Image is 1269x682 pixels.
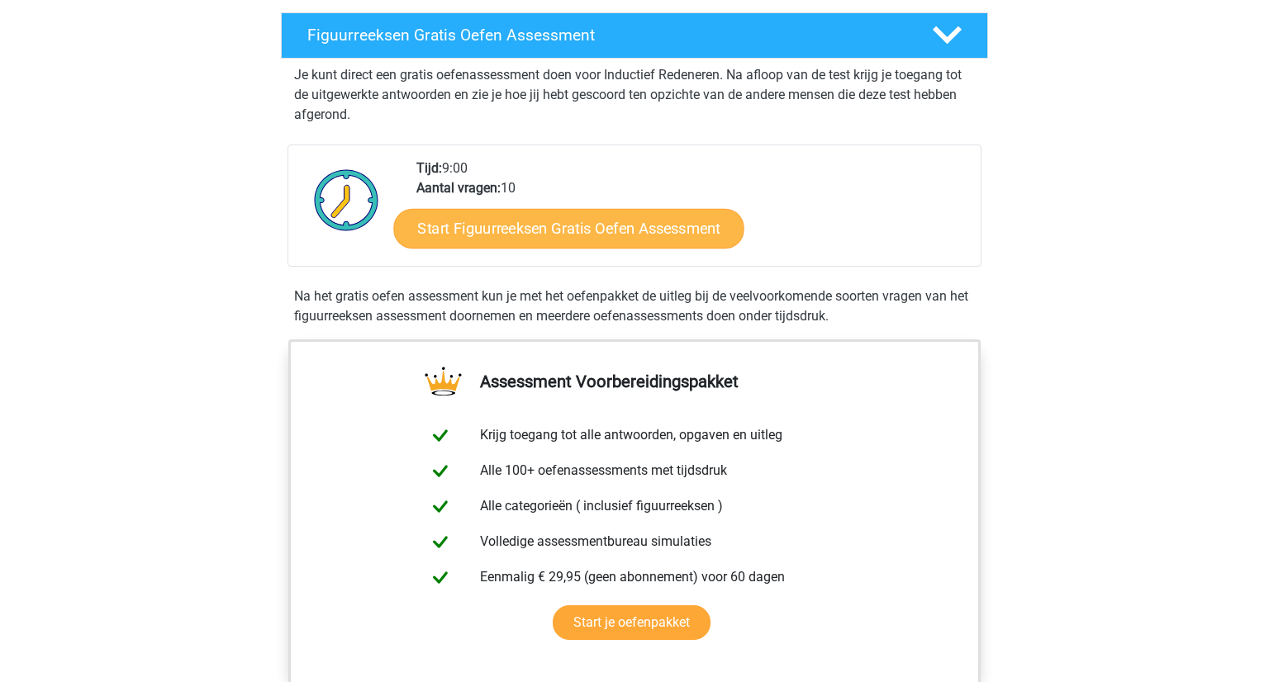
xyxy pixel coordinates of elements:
[416,180,501,196] b: Aantal vragen:
[394,208,744,248] a: Start Figuurreeksen Gratis Oefen Assessment
[288,287,981,326] div: Na het gratis oefen assessment kun je met het oefenpakket de uitleg bij de veelvoorkomende soorte...
[404,159,980,266] div: 9:00 10
[305,159,388,241] img: Klok
[553,605,711,640] a: Start je oefenpakket
[416,160,442,176] b: Tijd:
[307,26,905,45] h4: Figuurreeksen Gratis Oefen Assessment
[294,65,975,125] p: Je kunt direct een gratis oefenassessment doen voor Inductief Redeneren. Na afloop van de test kr...
[274,12,995,59] a: Figuurreeksen Gratis Oefen Assessment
